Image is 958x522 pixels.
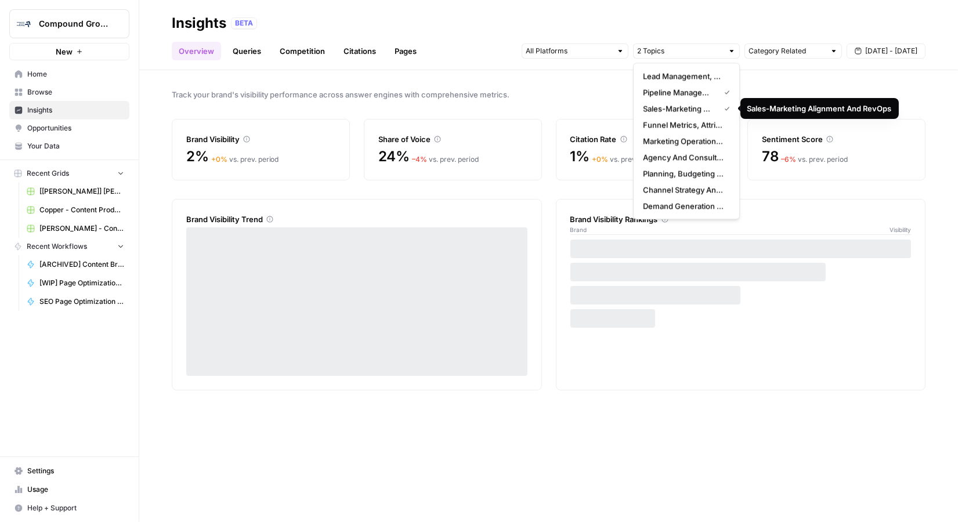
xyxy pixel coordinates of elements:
[643,151,725,163] span: Agency And Consultant Selection
[378,147,410,166] span: 24%
[388,42,424,60] a: Pages
[9,238,129,255] button: Recent Workflows
[27,466,124,476] span: Settings
[27,503,124,513] span: Help + Support
[172,14,226,32] div: Insights
[273,42,332,60] a: Competition
[186,133,335,145] div: Brand Visibility
[643,103,715,114] span: Sales-Marketing Alignment And RevOps
[9,499,129,517] button: Help + Support
[643,70,725,82] span: Lead Management, Scoring And Nurture
[186,213,527,225] div: Brand Visibility Trend
[172,42,221,60] a: Overview
[9,101,129,119] a: Insights
[9,165,129,182] button: Recent Grids
[643,119,725,130] span: Funnel Metrics, Attribution And Analytics
[21,274,129,292] a: [WIP] Page Optimization for URL in Staging
[39,18,109,30] span: Compound Growth
[762,147,779,166] span: 78
[27,105,124,115] span: Insights
[27,141,124,151] span: Your Data
[592,154,660,165] div: vs. prev. period
[39,278,124,288] span: [WIP] Page Optimization for URL in Staging
[27,87,124,97] span: Browse
[27,123,124,133] span: Opportunities
[9,462,129,480] a: Settings
[762,133,911,145] div: Sentiment Score
[749,45,825,57] input: Category Related
[9,119,129,137] a: Opportunities
[172,89,926,100] span: Track your brand's visibility performance across answer engines with comprehensive metrics.
[211,154,279,165] div: vs. prev. period
[13,13,34,34] img: Compound Growth Logo
[9,43,129,60] button: New
[412,155,427,164] span: – 4 %
[643,135,725,147] span: Marketing Operations And Tech Stack
[39,259,124,270] span: [ARCHIVED] Content Briefs w. Knowledge Base - INCOMPLETE
[21,201,129,219] a: Copper - Content Production with Custom Workflows [FINAL]
[39,223,124,234] span: [PERSON_NAME] - Content Producton with Custom Workflows [FINAL]
[637,45,723,57] input: 2 Topics
[21,292,129,311] a: SEO Page Optimization [MV Version]
[9,480,129,499] a: Usage
[526,45,612,57] input: All Platforms
[781,154,848,165] div: vs. prev. period
[592,155,608,164] span: + 0 %
[570,213,912,225] div: Brand Visibility Rankings
[211,155,227,164] span: + 0 %
[643,86,715,98] span: Pipeline Management And Predictable Growth
[231,17,257,29] div: BETA
[27,168,69,179] span: Recent Grids
[337,42,383,60] a: Citations
[570,133,720,145] div: Citation Rate
[39,205,124,215] span: Copper - Content Production with Custom Workflows [FINAL]
[643,168,725,179] span: Planning, Budgeting And ROI
[27,484,124,495] span: Usage
[27,241,87,252] span: Recent Workflows
[570,147,590,166] span: 1%
[56,46,73,57] span: New
[865,46,917,56] span: [DATE] - [DATE]
[412,154,479,165] div: vs. prev. period
[9,65,129,84] a: Home
[747,103,892,114] div: Sales-Marketing Alignment And RevOps
[27,69,124,79] span: Home
[847,43,926,59] button: [DATE] - [DATE]
[9,83,129,101] a: Browse
[9,137,129,155] a: Your Data
[9,9,129,38] button: Workspace: Compound Growth
[890,225,911,234] span: Visibility
[643,200,725,212] span: Demand Generation Strategy Basics
[21,255,129,274] a: [ARCHIVED] Content Briefs w. Knowledge Base - INCOMPLETE
[21,182,129,201] a: [[PERSON_NAME]] [PERSON_NAME] - SEO Page Optimization Deliverables [FINAL]
[643,184,725,195] span: Channel Strategy And Content
[570,225,587,234] span: Brand
[186,147,209,166] span: 2%
[39,186,124,197] span: [[PERSON_NAME]] [PERSON_NAME] - SEO Page Optimization Deliverables [FINAL]
[378,133,527,145] div: Share of Voice
[226,42,268,60] a: Queries
[21,219,129,238] a: [PERSON_NAME] - Content Producton with Custom Workflows [FINAL]
[39,296,124,307] span: SEO Page Optimization [MV Version]
[781,155,796,164] span: – 6 %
